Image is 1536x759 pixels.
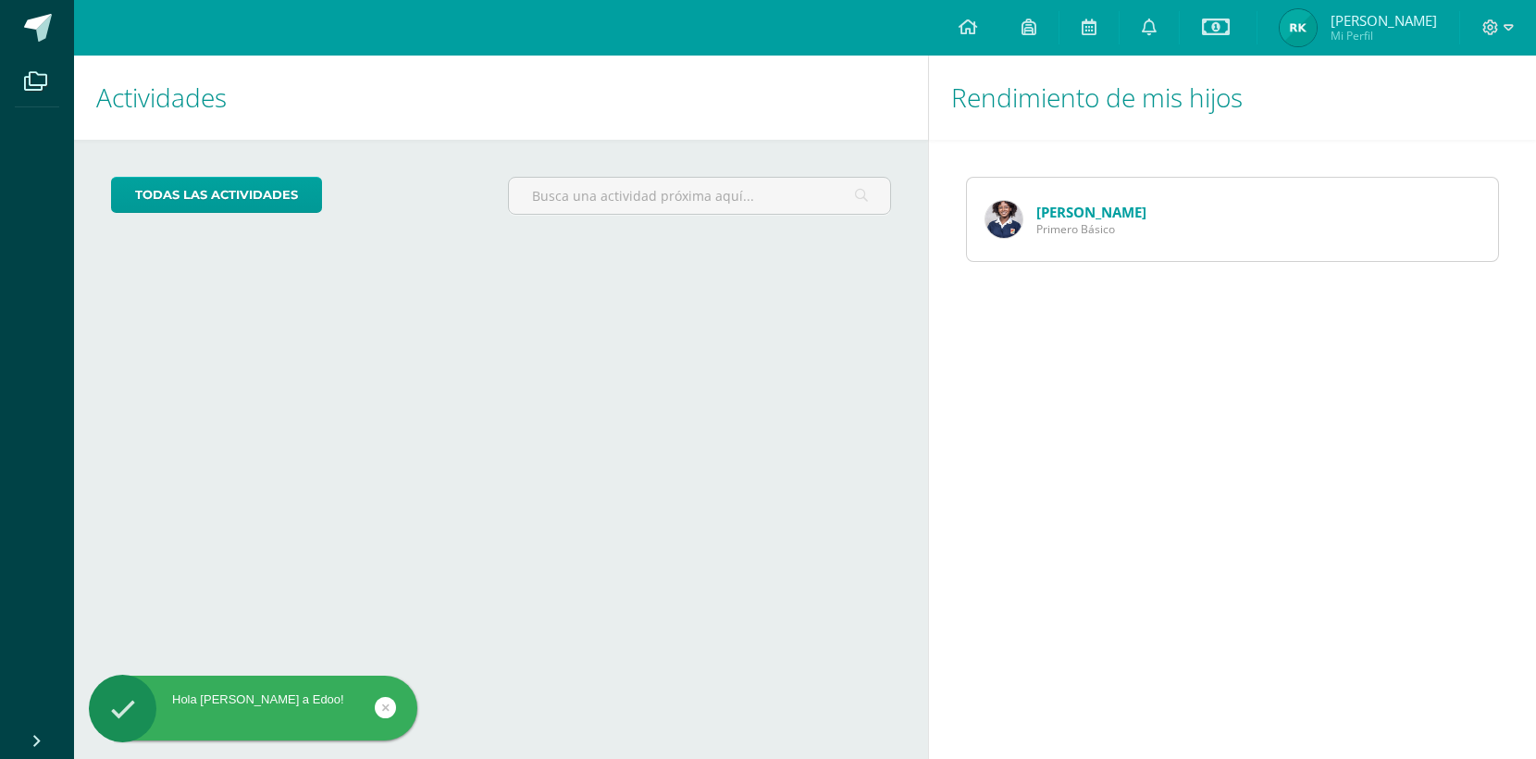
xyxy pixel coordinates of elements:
span: [PERSON_NAME] [1331,11,1437,30]
img: 670c4268e0263b67c0100bf83280b59f.png [985,201,1022,238]
div: Hola [PERSON_NAME] a Edoo! [89,691,417,708]
span: Primero Básico [1036,221,1146,237]
a: [PERSON_NAME] [1036,203,1146,221]
img: d5014aa9c50899f30bb728a1957f0dda.png [1280,9,1317,46]
span: Mi Perfil [1331,28,1437,44]
a: todas las Actividades [111,177,322,213]
h1: Actividades [96,56,906,140]
input: Busca una actividad próxima aquí... [509,178,890,214]
h1: Rendimiento de mis hijos [951,56,1514,140]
